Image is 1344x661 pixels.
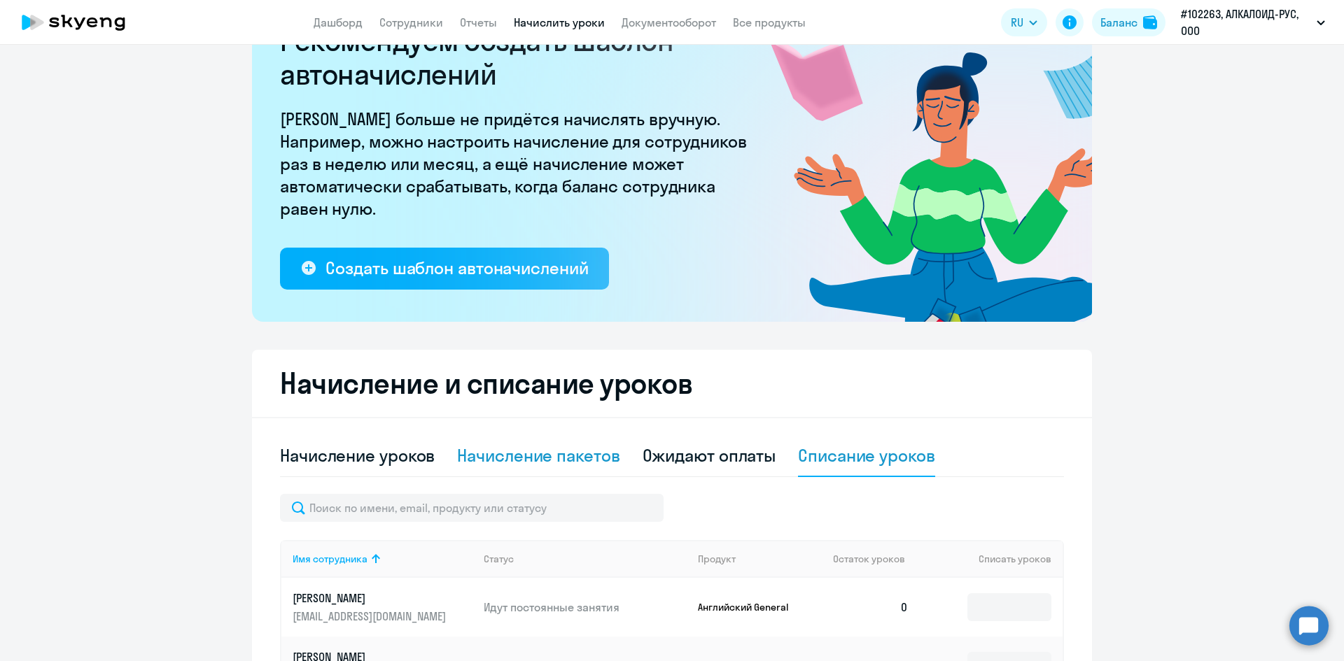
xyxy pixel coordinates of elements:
a: Дашборд [314,15,363,29]
div: Баланс [1100,14,1137,31]
img: balance [1143,15,1157,29]
div: Статус [484,553,514,565]
button: #102263, АЛКАЛОИД-РУС, ООО [1174,6,1332,39]
a: [PERSON_NAME][EMAIL_ADDRESS][DOMAIN_NAME] [293,590,472,624]
div: Продукт [698,553,736,565]
td: 0 [822,578,920,637]
button: Балансbalance [1092,8,1165,36]
button: RU [1001,8,1047,36]
input: Поиск по имени, email, продукту или статусу [280,494,664,522]
button: Создать шаблон автоначислений [280,248,609,290]
div: Остаток уроков [833,553,920,565]
div: Начисление уроков [280,444,435,467]
div: Ожидают оплаты [643,444,776,467]
a: Документооборот [622,15,716,29]
span: RU [1011,14,1023,31]
div: Имя сотрудника [293,553,367,565]
span: Остаток уроков [833,553,905,565]
p: Идут постоянные занятия [484,599,687,615]
div: Начисление пакетов [457,444,619,467]
a: Начислить уроки [514,15,605,29]
h2: Рекомендуем создать шаблон автоначислений [280,24,756,91]
p: [PERSON_NAME] больше не придётся начислять вручную. Например, можно настроить начисление для сотр... [280,108,756,220]
p: Английский General [698,601,803,613]
a: Все продукты [733,15,806,29]
a: Отчеты [460,15,497,29]
h2: Начисление и списание уроков [280,367,1064,400]
div: Имя сотрудника [293,553,472,565]
div: Статус [484,553,687,565]
p: [PERSON_NAME] [293,590,449,606]
p: [EMAIL_ADDRESS][DOMAIN_NAME] [293,609,449,624]
div: Списание уроков [798,444,935,467]
div: Создать шаблон автоначислений [325,257,588,279]
p: #102263, АЛКАЛОИД-РУС, ООО [1181,6,1311,39]
th: Списать уроков [920,540,1063,578]
div: Продукт [698,553,822,565]
a: Сотрудники [379,15,443,29]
